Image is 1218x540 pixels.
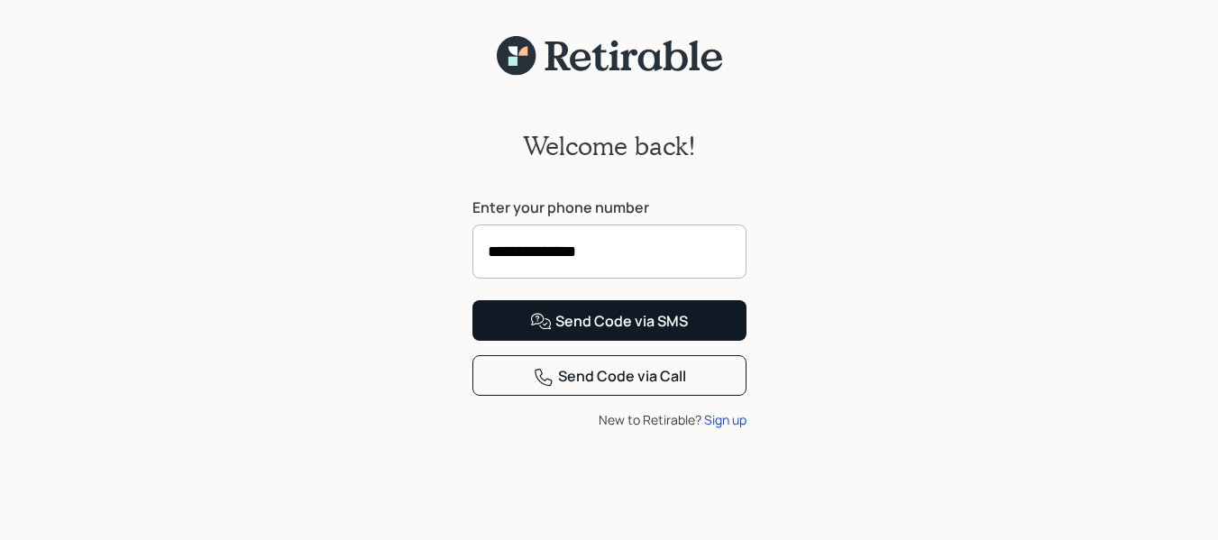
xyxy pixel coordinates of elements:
[704,410,746,429] div: Sign up
[472,197,746,217] label: Enter your phone number
[523,131,696,161] h2: Welcome back!
[472,355,746,396] button: Send Code via Call
[472,410,746,429] div: New to Retirable?
[472,300,746,341] button: Send Code via SMS
[530,311,688,333] div: Send Code via SMS
[533,366,686,388] div: Send Code via Call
